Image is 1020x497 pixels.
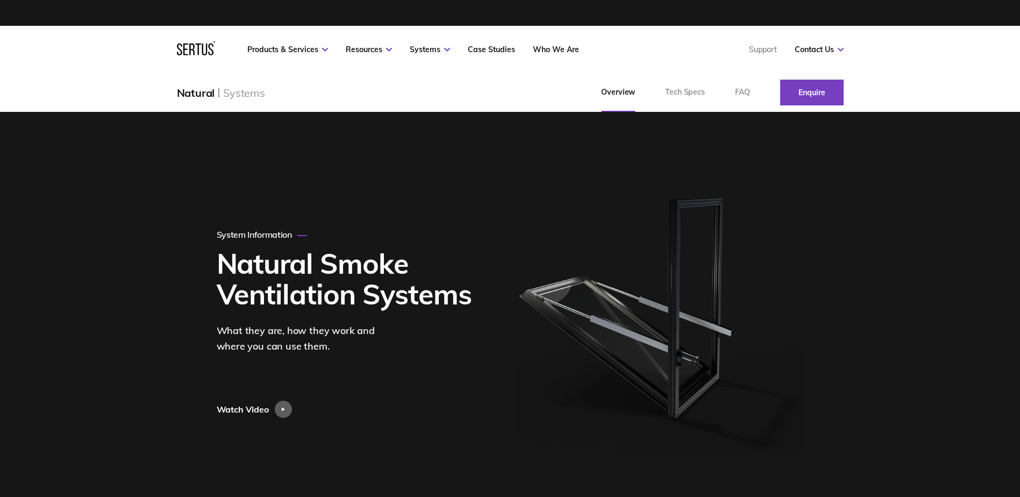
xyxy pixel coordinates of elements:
div: Natural [177,86,215,100]
a: Support [749,45,777,54]
div: What they are, how they work and where you can use them. [217,323,394,354]
div: Watch Video [217,401,269,418]
a: Resources [346,45,392,54]
a: Contact Us [795,45,844,54]
div: System Information [217,229,307,240]
a: Enquire [780,80,844,105]
a: Products & Services [247,45,328,54]
a: Case Studies [468,45,515,54]
a: Systems [410,45,450,54]
a: FAQ [720,73,765,112]
a: Tech Specs [650,73,720,112]
h1: Natural Smoke Ventilation Systems [217,248,481,309]
a: Who We Are [533,45,579,54]
div: Systems [223,86,265,100]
